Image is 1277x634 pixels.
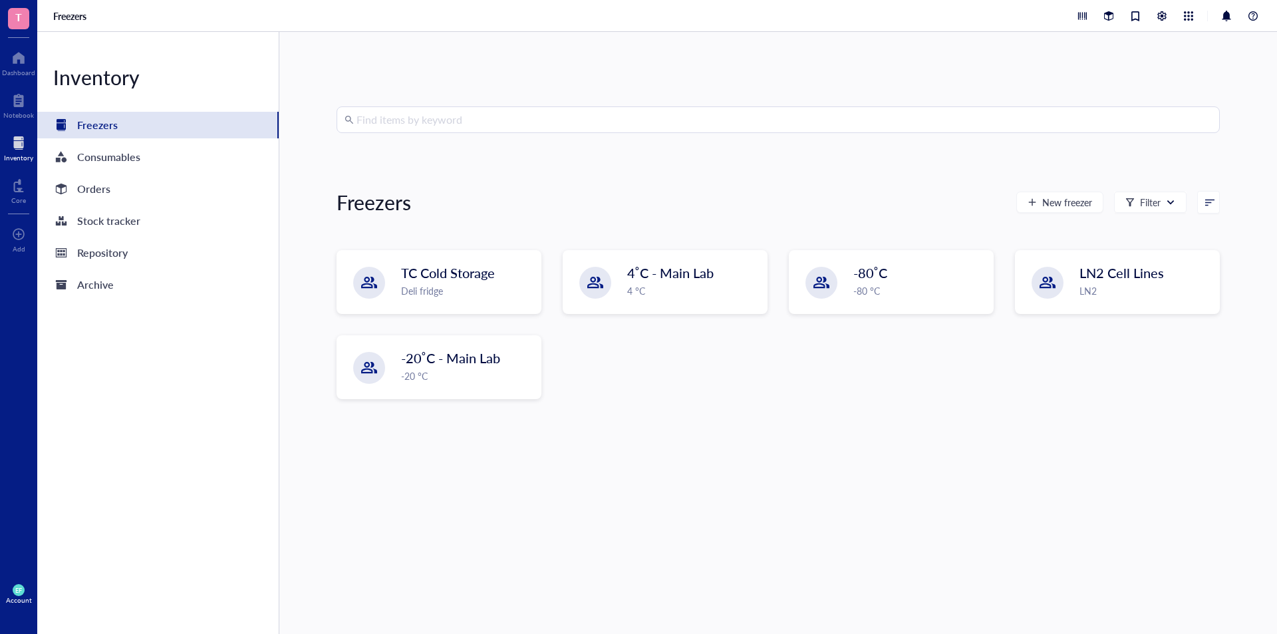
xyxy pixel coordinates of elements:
span: T [15,9,22,25]
span: EF [15,587,23,594]
a: Freezers [37,112,279,138]
div: Add [13,245,25,253]
span: -80˚C [853,263,887,282]
div: Consumables [77,148,140,166]
div: Notebook [3,111,34,119]
div: Freezers [337,189,411,216]
a: Orders [37,176,279,202]
div: -20 °C [401,369,533,383]
a: Notebook [3,90,34,119]
a: Stock tracker [37,208,279,234]
div: LN2 [1079,283,1211,298]
div: Dashboard [2,69,35,77]
div: Inventory [4,154,33,162]
div: Stock tracker [77,212,140,230]
span: LN2 Cell Lines [1079,263,1164,282]
span: New freezer [1042,197,1092,208]
div: -80 °C [853,283,985,298]
div: Core [11,196,26,204]
a: Inventory [4,132,33,162]
div: Orders [77,180,110,198]
div: Inventory [37,64,279,90]
div: Repository [77,243,128,262]
button: New freezer [1016,192,1103,213]
a: Repository [37,239,279,266]
span: -20˚C - Main Lab [401,349,500,367]
a: Core [11,175,26,204]
div: Filter [1140,195,1161,210]
a: Freezers [53,10,89,22]
a: Consumables [37,144,279,170]
div: Freezers [77,116,118,134]
div: Account [6,596,32,604]
a: Archive [37,271,279,298]
span: TC Cold Storage [401,263,495,282]
div: Deli fridge [401,283,533,298]
span: 4˚C - Main Lab [627,263,714,282]
div: Archive [77,275,114,294]
a: Dashboard [2,47,35,77]
div: 4 °C [627,283,759,298]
